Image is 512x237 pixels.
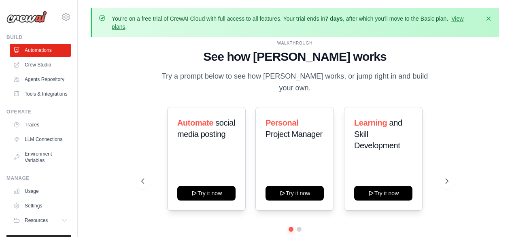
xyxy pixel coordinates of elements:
[141,40,448,46] div: WALKTHROUGH
[266,130,323,139] span: Project Manager
[10,133,71,146] a: LLM Connections
[159,70,431,94] p: Try a prompt below to see how [PERSON_NAME] works, or jump right in and build your own.
[354,118,387,127] span: Learning
[266,118,298,127] span: Personal
[10,88,71,100] a: Tools & Integrations
[10,58,71,71] a: Crew Studio
[6,11,47,23] img: Logo
[6,175,71,181] div: Manage
[325,15,343,22] strong: 7 days
[10,214,71,227] button: Resources
[112,15,480,31] p: You're on a free trial of CrewAI Cloud with full access to all features. Your trial ends in , aft...
[10,185,71,198] a: Usage
[354,186,412,201] button: Try it now
[177,186,236,201] button: Try it now
[354,118,402,150] span: and Skill Development
[141,49,448,64] h1: See how [PERSON_NAME] works
[10,73,71,86] a: Agents Repository
[6,34,71,41] div: Build
[25,217,48,224] span: Resources
[10,199,71,212] a: Settings
[10,147,71,167] a: Environment Variables
[177,118,213,127] span: Automate
[472,198,512,237] iframe: Chat Widget
[6,109,71,115] div: Operate
[266,186,324,201] button: Try it now
[10,118,71,131] a: Traces
[177,118,235,139] span: social media posting
[10,44,71,57] a: Automations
